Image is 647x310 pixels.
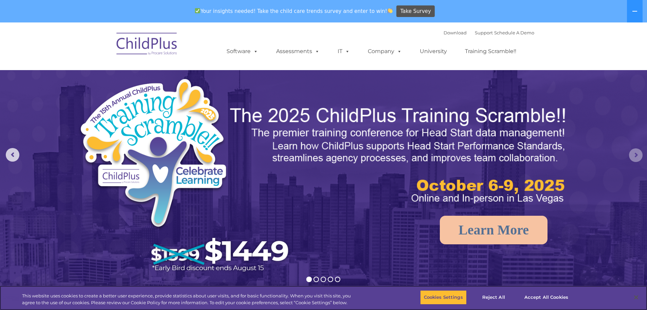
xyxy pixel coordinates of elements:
span: Last name [94,45,115,50]
div: Sign out [3,33,644,39]
div: Sort A > Z [3,3,644,9]
span: Phone number [94,73,123,78]
a: Support [475,30,493,35]
div: This website uses cookies to create a better user experience, provide statistics about user visit... [22,293,356,306]
a: Download [444,30,467,35]
img: ✅ [195,8,200,13]
a: University [413,45,454,58]
a: Company [361,45,409,58]
button: Close [629,290,644,305]
a: Assessments [269,45,326,58]
a: Schedule A Demo [494,30,534,35]
img: ChildPlus by Procare Solutions [113,28,181,62]
div: Sort New > Old [3,9,644,15]
div: Move To ... [3,15,644,21]
font: | [444,30,534,35]
a: Take Survey [396,5,435,17]
span: Take Survey [400,5,431,17]
a: Software [220,45,265,58]
button: Accept All Cookies [521,290,572,305]
button: Cookies Settings [420,290,467,305]
div: Options [3,27,644,33]
div: Delete [3,21,644,27]
button: Reject All [472,290,515,305]
a: Learn More [440,216,547,244]
a: IT [331,45,357,58]
div: Rename [3,39,644,46]
img: 👏 [388,8,393,13]
span: Your insights needed! Take the child care trends survey and enter to win! [192,4,396,18]
a: Training Scramble!! [458,45,523,58]
div: Move To ... [3,46,644,52]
